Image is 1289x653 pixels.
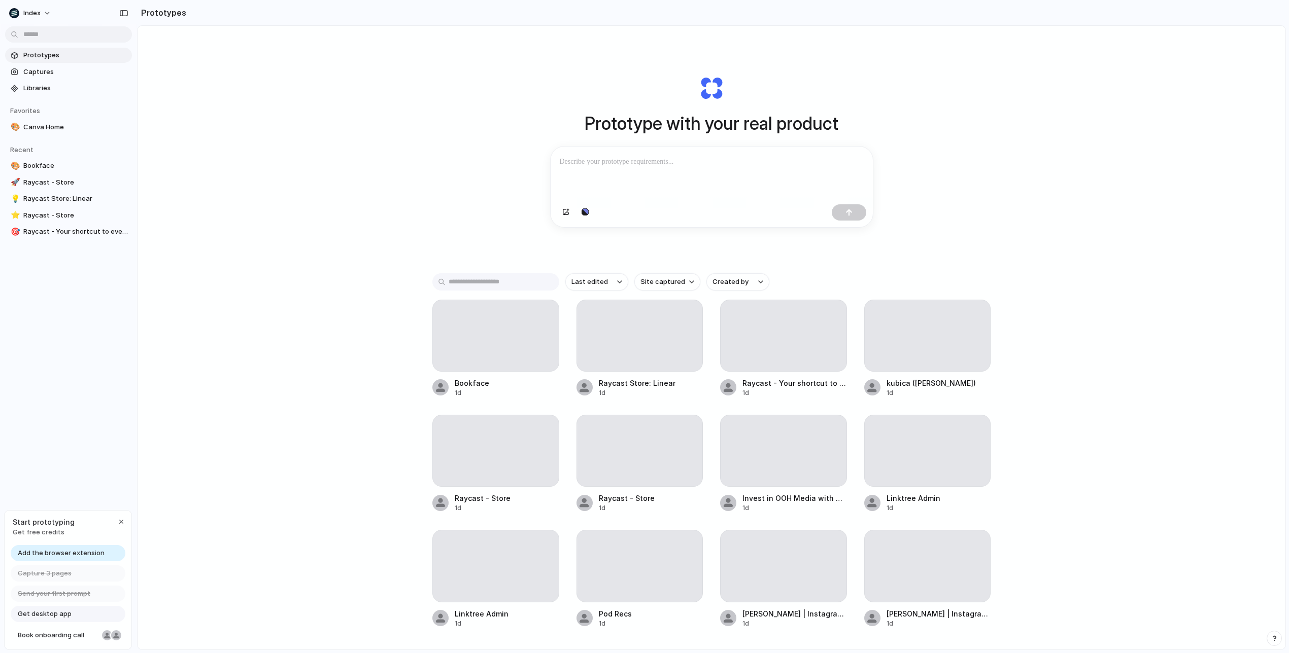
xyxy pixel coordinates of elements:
[13,517,75,527] span: Start prototyping
[5,175,132,190] a: 🚀Raycast - Store
[887,493,940,503] div: Linktree Admin
[5,120,132,135] a: 🎨Canva Home
[5,48,132,63] a: Prototypes
[706,273,769,291] button: Created by
[11,209,18,221] div: ⭐
[9,210,19,221] button: ⭐
[599,503,655,513] div: 1d
[18,630,98,640] span: Book onboarding call
[571,277,608,287] span: Last edited
[455,388,489,397] div: 1d
[599,378,675,388] div: Raycast Store: Linear
[599,493,655,503] div: Raycast - Store
[18,548,105,558] span: Add the browser extension
[720,300,847,397] a: Raycast - Your shortcut to everything1d
[137,7,186,19] h2: Prototypes
[23,177,128,188] span: Raycast - Store
[11,606,125,622] a: Get desktop app
[742,619,847,628] div: 1d
[742,493,847,503] div: Invest in OOH Media with Confidence | Veridooh™
[432,530,559,628] a: Linktree Admin1d
[864,300,991,397] a: kubica ([PERSON_NAME])1d
[742,608,847,619] div: [PERSON_NAME] | Instagram, TikTok | Linktree
[11,193,18,205] div: 💡
[887,388,976,397] div: 1d
[720,415,847,513] a: Invest in OOH Media with Confidence | Veridooh™1d
[23,67,128,77] span: Captures
[11,121,18,133] div: 🎨
[634,273,700,291] button: Site captured
[18,609,72,619] span: Get desktop app
[599,388,675,397] div: 1d
[720,530,847,628] a: [PERSON_NAME] | Instagram, TikTok | Linktree1d
[9,227,19,237] button: 🎯
[599,608,632,619] div: Pod Recs
[23,227,128,237] span: Raycast - Your shortcut to everything
[887,608,991,619] div: [PERSON_NAME] | Instagram, Facebook, TikTok | Linktree
[599,619,632,628] div: 1d
[576,530,703,628] a: Pod Recs1d
[11,160,18,172] div: 🎨
[9,122,19,132] button: 🎨
[23,161,128,171] span: Bookface
[5,191,132,206] a: 💡Raycast Store: Linear
[101,629,113,641] div: Nicole Kubica
[11,545,125,561] a: Add the browser extension
[455,503,511,513] div: 1d
[565,273,628,291] button: Last edited
[455,608,508,619] div: Linktree Admin
[432,300,559,397] a: Bookface1d
[11,226,18,238] div: 🎯
[455,619,508,628] div: 1d
[9,194,19,204] button: 💡
[23,83,128,93] span: Libraries
[10,146,33,154] span: Recent
[13,527,75,537] span: Get free credits
[23,194,128,204] span: Raycast Store: Linear
[455,493,511,503] div: Raycast - Store
[9,161,19,171] button: 🎨
[5,158,132,173] a: 🎨Bookface
[23,50,128,60] span: Prototypes
[887,503,940,513] div: 1d
[742,388,847,397] div: 1d
[887,619,991,628] div: 1d
[10,106,40,115] span: Favorites
[9,177,19,188] button: 🚀
[432,415,559,513] a: Raycast - Store1d
[864,415,991,513] a: Linktree Admin1d
[23,210,128,221] span: Raycast - Store
[110,629,122,641] div: Christian Iacullo
[23,122,128,132] span: Canva Home
[455,378,489,388] div: Bookface
[11,627,125,643] a: Book onboarding call
[742,378,847,388] div: Raycast - Your shortcut to everything
[576,415,703,513] a: Raycast - Store1d
[5,81,132,96] a: Libraries
[640,277,685,287] span: Site captured
[887,378,976,388] div: kubica ([PERSON_NAME])
[864,530,991,628] a: [PERSON_NAME] | Instagram, Facebook, TikTok | Linktree1d
[5,64,132,80] a: Captures
[713,277,749,287] span: Created by
[576,300,703,397] a: Raycast Store: Linear1d
[5,208,132,223] a: ⭐Raycast - Store
[11,176,18,188] div: 🚀
[18,568,72,578] span: Capture 3 pages
[23,8,41,18] span: Index
[18,589,90,599] span: Send your first prompt
[5,224,132,239] a: 🎯Raycast - Your shortcut to everything
[585,110,838,137] h1: Prototype with your real product
[742,503,847,513] div: 1d
[5,5,56,21] button: Index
